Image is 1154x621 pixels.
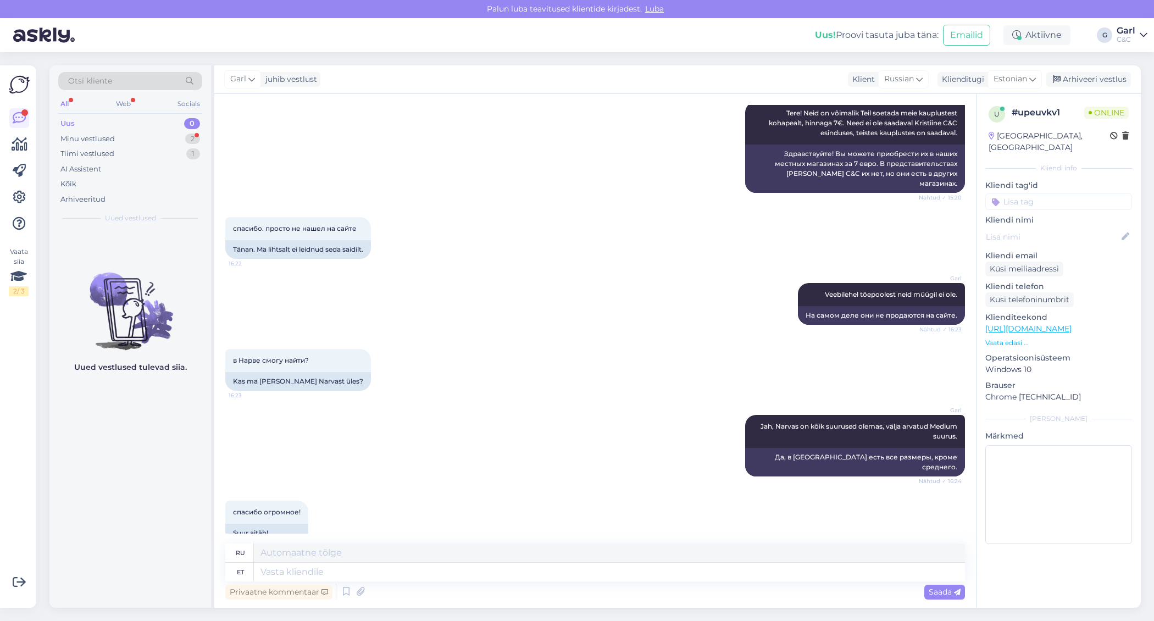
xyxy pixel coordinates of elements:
b: Uus! [815,30,836,40]
input: Lisa nimi [986,231,1119,243]
div: Arhiveeri vestlus [1046,72,1131,87]
div: AI Assistent [60,164,101,175]
div: Privaatne kommentaar [225,585,332,600]
span: Uued vestlused [105,213,156,223]
div: Arhiveeritud [60,194,106,205]
p: Operatsioonisüsteem [985,352,1132,364]
p: Klienditeekond [985,312,1132,323]
div: Kas ma [PERSON_NAME] Narvast üles? [225,372,371,391]
span: Online [1084,107,1129,119]
p: Chrome [TECHNICAL_ID] [985,391,1132,403]
div: [PERSON_NAME] [985,414,1132,424]
div: Küsi meiliaadressi [985,262,1063,276]
span: Saada [929,587,961,597]
div: [GEOGRAPHIC_DATA], [GEOGRAPHIC_DATA] [989,130,1110,153]
span: Nähtud ✓ 16:24 [919,477,962,485]
p: Windows 10 [985,364,1132,375]
div: Aktiivne [1003,25,1070,45]
span: спасибо огромное! [233,508,301,516]
img: No chats [49,253,211,352]
div: Kõik [60,179,76,190]
div: et [237,563,244,581]
div: Kliendi info [985,163,1132,173]
button: Emailid [943,25,990,46]
div: На самом деле они не продаются на сайте. [798,306,965,325]
p: Kliendi email [985,250,1132,262]
p: Kliendi telefon [985,281,1132,292]
span: Tere! Neid on võimalik Teil soetada meie kauplustest kohapealt, hinnaga 7€. Need ei ole saadaval ... [769,109,959,137]
span: Garl [920,274,962,282]
div: 0 [184,118,200,129]
div: Küsi telefoninumbrit [985,292,1074,307]
div: ru [236,544,245,562]
div: 2 / 3 [9,286,29,296]
div: 1 [186,148,200,159]
a: [URL][DOMAIN_NAME] [985,324,1072,334]
div: Suur aitäh! [225,524,308,542]
span: Nähtud ✓ 15:20 [919,193,962,202]
div: Socials [175,97,202,111]
div: G [1097,27,1112,43]
input: Lisa tag [985,193,1132,210]
div: 2 [185,134,200,145]
span: 16:23 [229,391,270,400]
div: Web [114,97,133,111]
a: GarlC&C [1117,26,1147,44]
div: # upeuvkv1 [1012,106,1084,119]
div: Uus [60,118,75,129]
div: Klient [848,74,875,85]
div: Minu vestlused [60,134,115,145]
span: Garl [230,73,246,85]
span: Luba [642,4,667,14]
div: All [58,97,71,111]
div: Да, в [GEOGRAPHIC_DATA] есть все размеры, кроме среднего. [745,448,965,476]
div: Здравствуйте! Вы можете приобрести их в наших местных магазинах за 7 евро. В представительствах [... [745,145,965,193]
span: Veebilehel tõepoolest neid müügil ei ole. [825,290,957,298]
span: 16:22 [229,259,270,268]
div: Garl [1117,26,1135,35]
div: Tiimi vestlused [60,148,114,159]
p: Kliendi nimi [985,214,1132,226]
div: juhib vestlust [261,74,317,85]
span: спасибо. просто не нашел на сайте [233,224,357,232]
span: Estonian [994,73,1027,85]
div: Tänan. Ma lihtsalt ei leidnud seda saidilt. [225,240,371,259]
span: Nähtud ✓ 16:23 [919,325,962,334]
p: Kliendi tag'id [985,180,1132,191]
span: Garl [920,406,962,414]
p: Uued vestlused tulevad siia. [74,362,187,373]
p: Brauser [985,380,1132,391]
div: Proovi tasuta juba täna: [815,29,939,42]
img: Askly Logo [9,74,30,95]
p: Märkmed [985,430,1132,442]
div: C&C [1117,35,1135,44]
span: Otsi kliente [68,75,112,87]
span: u [994,110,1000,118]
div: Klienditugi [937,74,984,85]
span: в Нарве смогу найти? [233,356,309,364]
span: Russian [884,73,914,85]
div: Vaata siia [9,247,29,296]
p: Vaata edasi ... [985,338,1132,348]
span: Jah, Narvas on kõik suurused olemas, välja arvatud Medium suurus. [761,422,959,440]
